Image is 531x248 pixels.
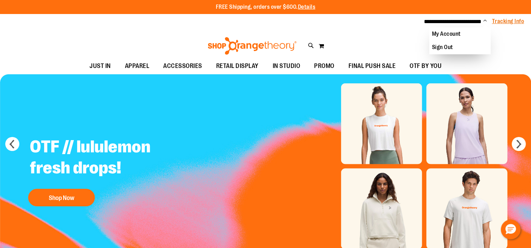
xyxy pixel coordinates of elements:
[341,58,403,74] a: FINAL PUSH SALE
[125,58,150,74] span: APPAREL
[207,37,298,55] img: Shop Orangetheory
[5,137,19,151] button: prev
[273,58,300,74] span: IN STUDIO
[410,58,442,74] span: OTF BY YOU
[483,18,487,25] button: Account menu
[82,58,118,74] a: JUST IN
[314,58,334,74] span: PROMO
[512,137,526,151] button: next
[429,27,491,41] a: My Account
[216,3,316,11] p: FREE Shipping, orders over $600.
[156,58,209,74] a: ACCESSORIES
[118,58,157,74] a: APPAREL
[209,58,266,74] a: RETAIL DISPLAY
[298,4,316,10] a: Details
[492,18,524,25] a: Tracking Info
[216,58,259,74] span: RETAIL DISPLAY
[349,58,396,74] span: FINAL PUSH SALE
[25,131,199,185] h2: OTF // lululemon fresh drops!
[163,58,202,74] span: ACCESSORIES
[89,58,111,74] span: JUST IN
[266,58,307,74] a: IN STUDIO
[307,58,341,74] a: PROMO
[403,58,449,74] a: OTF BY YOU
[28,189,95,206] button: Shop Now
[501,220,520,239] button: Hello, have a question? Let’s chat.
[429,41,491,54] a: Sign Out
